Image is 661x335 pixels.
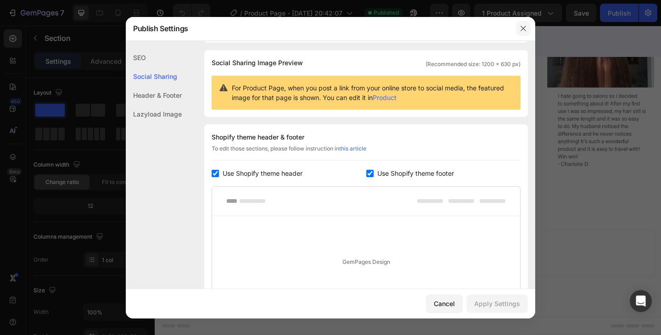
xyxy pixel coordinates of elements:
div: Add blank section [316,238,372,247]
button: Cancel [426,295,463,313]
p: MIN [234,18,241,23]
div: Shopify theme header & footer [212,132,521,143]
div: 27 [258,10,265,18]
span: then drag & drop elements [309,249,377,257]
p: SEC [258,18,265,23]
p: HRS [209,18,217,23]
span: inspired by CRO experts [172,249,235,257]
div: 41 [234,10,241,18]
div: Social Sharing [126,67,182,86]
div: Choose templates [177,238,232,247]
div: Cancel [434,299,455,308]
button: Apply Settings [466,295,528,313]
div: Lazyload Image [126,105,182,123]
div: SEO [126,48,182,67]
div: GemPages Design [212,216,520,308]
a: this article [339,145,366,152]
span: from URL or image [247,249,297,257]
div: To edit those sections, please follow instruction in [212,145,521,161]
div: Header & Footer [126,86,182,105]
div: Apply Settings [474,299,520,308]
span: Add section [254,218,297,227]
span: Social Sharing Image Preview [212,57,303,68]
div: Open Intercom Messenger [630,290,652,312]
span: Use Shopify theme footer [377,168,454,179]
span: (Recommended size: 1200 x 630 px) [426,60,521,68]
span: Use Shopify theme header [223,168,302,179]
div: Generate layout [249,238,297,247]
div: Publish Settings [126,17,511,40]
span: For Product Page, when you post a link from your online store to social media, the featured image... [232,83,513,102]
a: Product [373,94,397,101]
div: 13 [209,10,217,18]
p: Complimentary Shipping Ends in. [280,12,550,22]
